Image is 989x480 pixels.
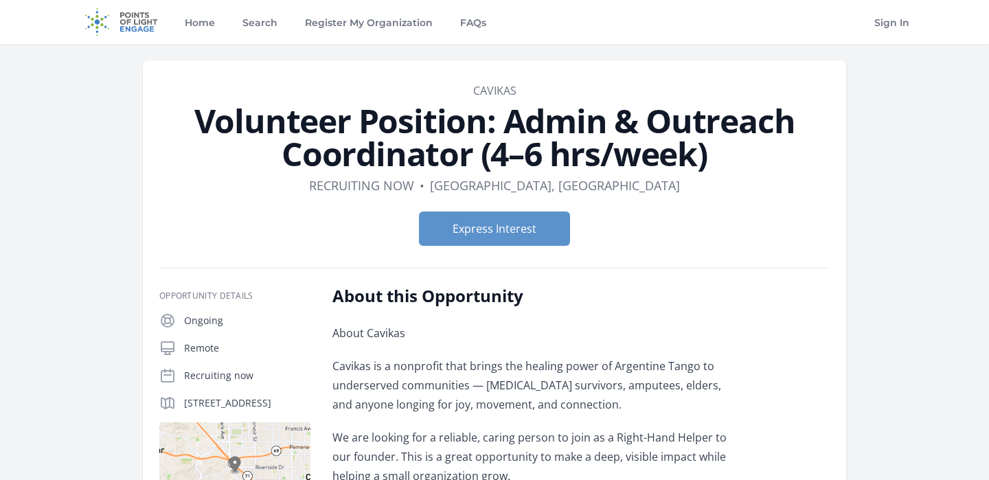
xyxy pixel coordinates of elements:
div: • [420,176,424,195]
p: [STREET_ADDRESS] [184,396,310,410]
h1: Volunteer Position: Admin & Outreach Coordinator (4–6 hrs/week) [159,104,830,170]
p: Cavikas is a nonprofit that brings the healing power of Argentine Tango to underserved communitie... [332,356,734,414]
p: Remote [184,341,310,355]
h3: Opportunity Details [159,290,310,301]
dd: Recruiting now [309,176,414,195]
a: Cavikas [473,83,516,98]
h2: About this Opportunity [332,285,734,307]
dd: [GEOGRAPHIC_DATA], [GEOGRAPHIC_DATA] [430,176,680,195]
p: About Cavikas [332,323,734,343]
button: Express Interest [419,212,570,246]
p: Ongoing [184,314,310,328]
p: Recruiting now [184,369,310,382]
